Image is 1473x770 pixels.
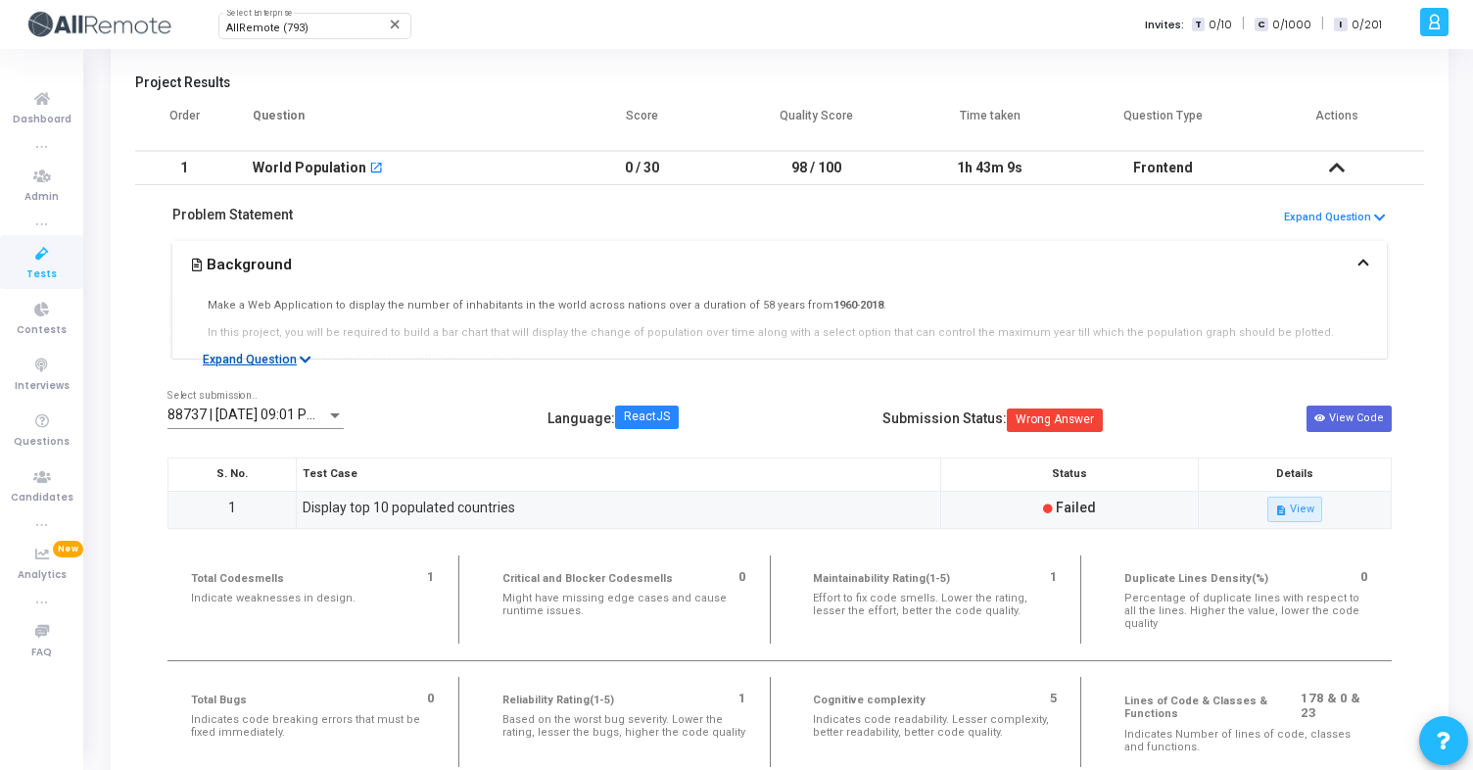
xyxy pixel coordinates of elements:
[297,457,940,491] th: Test Case
[1145,17,1184,33] label: Invites:
[1007,409,1103,432] span: Wrong Answer
[192,350,322,369] button: Expand Question
[502,694,614,706] p: Reliability Rating(1-5)
[172,207,293,223] h5: Problem Statement
[1076,151,1250,185] td: Frontend
[191,713,435,739] div: Indicates code breaking errors that must be fixed immediately.
[1251,96,1424,151] th: Actions
[427,691,435,705] h3: 0
[15,378,70,395] span: Interviews
[502,572,673,585] p: Critical and Blocker Codesmells
[1255,18,1267,32] span: C
[253,152,366,184] div: World Population
[1124,695,1298,720] p: Lines of Code & Classes & Functions
[1272,17,1311,33] span: 0/1000
[1050,691,1058,705] h3: 5
[940,457,1198,491] th: Status
[191,694,247,706] p: Total Bugs
[1124,592,1368,630] div: Percentage of duplicate lines with respect to all the lines. Higher the value, lower the code qua...
[729,151,902,185] td: 98 / 100
[882,403,1103,435] div: Submission Status:
[191,592,356,604] div: Indicate weaknesses in design.
[1321,14,1324,34] span: |
[14,434,70,451] span: Questions
[624,411,670,423] div: ReactJS
[1192,18,1205,32] span: T
[547,403,679,435] div: Language :
[502,713,746,739] div: Based on the worst bug severity. Lower the rating, lesser the bugs, higher the code quality
[167,407,383,422] span: 88737 | [DATE] 09:01 PM IST (Best)
[1334,18,1347,32] span: I
[11,490,73,506] span: Candidates
[1275,505,1286,515] i: description
[388,17,404,32] mat-icon: Clear
[1076,96,1250,151] th: Question Type
[168,457,297,491] th: S. No.
[191,572,284,585] p: Total Codesmells
[903,96,1076,151] th: Time taken
[172,241,1387,288] button: Background
[1307,406,1392,431] button: View Code
[1124,728,1368,753] div: Indicates Number of lines of code, classes and functions.
[738,569,746,584] h3: 0
[135,74,1424,91] h5: Project Results
[1267,497,1322,522] button: descriptionView
[1124,572,1268,585] p: Duplicate Lines Density(%)
[813,592,1057,617] div: Effort to fix code smells. Lower the rating, lesser the effort, better the code quality.
[427,569,435,584] h3: 1
[168,491,297,528] td: 1
[1301,691,1368,720] h3: 178 & 0 & 23
[1360,569,1368,584] h3: 0
[1352,17,1382,33] span: 0/201
[1283,209,1387,227] button: Expand Question
[18,567,67,584] span: Analytics
[135,151,233,185] td: 1
[26,266,57,283] span: Tests
[903,151,1076,185] td: 1h 43m 9s
[233,96,555,151] th: Question
[555,151,729,185] td: 0 / 30
[555,96,729,151] th: Score
[729,96,902,151] th: Quality Score
[813,713,1057,739] div: Indicates code readability. Lesser complexity, better readability, better code quality.
[135,96,233,151] th: Order
[24,189,59,206] span: Admin
[1056,500,1096,515] span: Failed
[1242,14,1245,34] span: |
[738,691,746,705] h3: 1
[369,163,383,176] mat-icon: open_in_new
[1209,17,1232,33] span: 0/10
[502,592,746,617] div: Might have missing edge cases and cause runtime issues.
[226,22,309,34] span: AllRemote (793)
[31,645,52,661] span: FAQ
[813,694,926,706] p: Cognitive complexity
[24,5,171,44] img: logo
[17,322,67,339] span: Contests
[1198,457,1391,491] th: Details
[13,112,71,128] span: Dashboard
[297,491,940,528] td: Display top 10 populated countries
[53,541,83,557] span: New
[813,572,950,585] p: Maintainability Rating(1-5)
[1050,569,1058,584] h3: 1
